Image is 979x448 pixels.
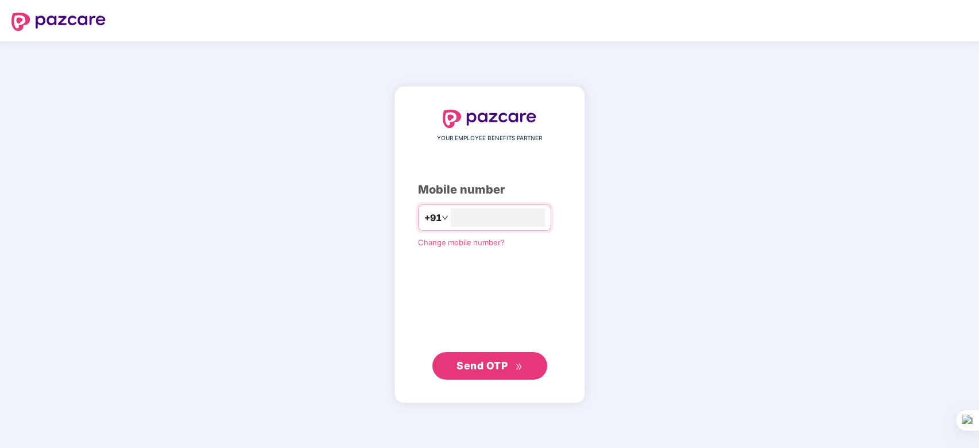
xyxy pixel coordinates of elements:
[515,363,523,370] span: double-right
[442,214,448,221] span: down
[11,13,106,31] img: logo
[432,352,547,380] button: Send OTPdouble-right
[456,360,508,372] span: Send OTP
[443,110,537,128] img: logo
[418,238,505,247] a: Change mobile number?
[418,181,562,199] div: Mobile number
[437,134,542,143] span: YOUR EMPLOYEE BENEFITS PARTNER
[424,211,442,225] span: +91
